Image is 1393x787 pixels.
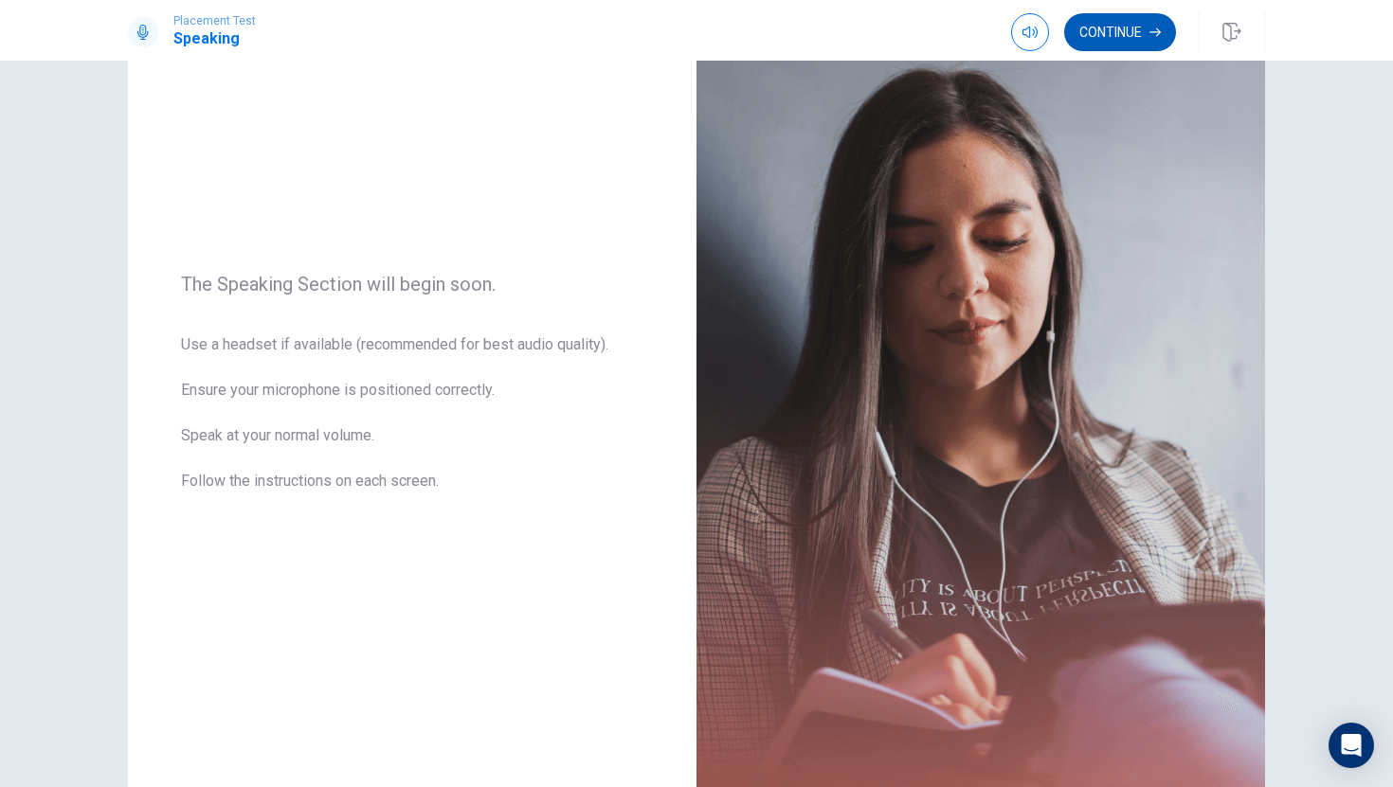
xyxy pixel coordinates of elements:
div: Open Intercom Messenger [1329,723,1374,768]
h1: Speaking [173,27,256,50]
span: Placement Test [173,14,256,27]
span: The Speaking Section will begin soon. [181,273,643,295]
span: Use a headset if available (recommended for best audio quality). Ensure your microphone is positi... [181,333,643,515]
button: Continue [1064,13,1176,51]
